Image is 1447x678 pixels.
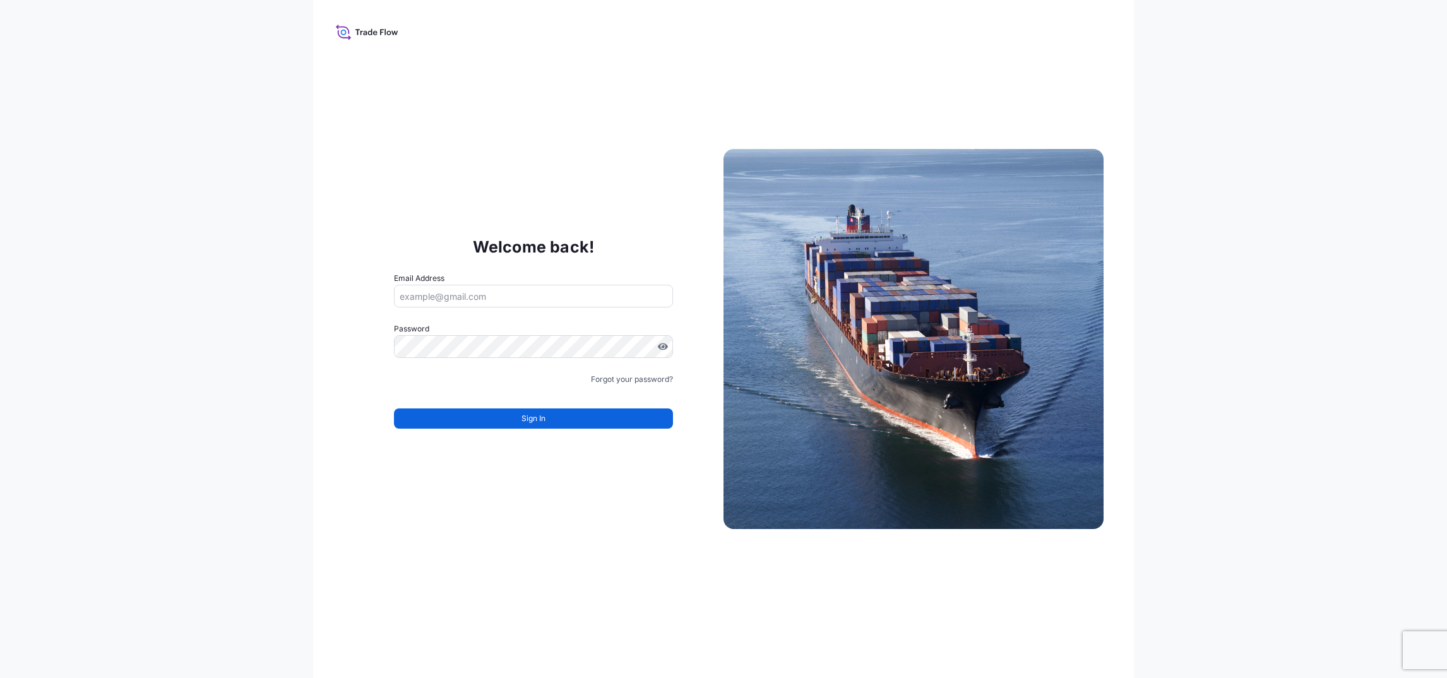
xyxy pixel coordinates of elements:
input: example@gmail.com [394,285,673,307]
label: Password [394,323,673,335]
button: Sign In [394,408,673,429]
label: Email Address [394,272,444,285]
button: Show password [658,342,668,352]
p: Welcome back! [473,237,595,257]
span: Sign In [521,412,545,425]
a: Forgot your password? [591,373,673,386]
img: Ship illustration [723,149,1104,529]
